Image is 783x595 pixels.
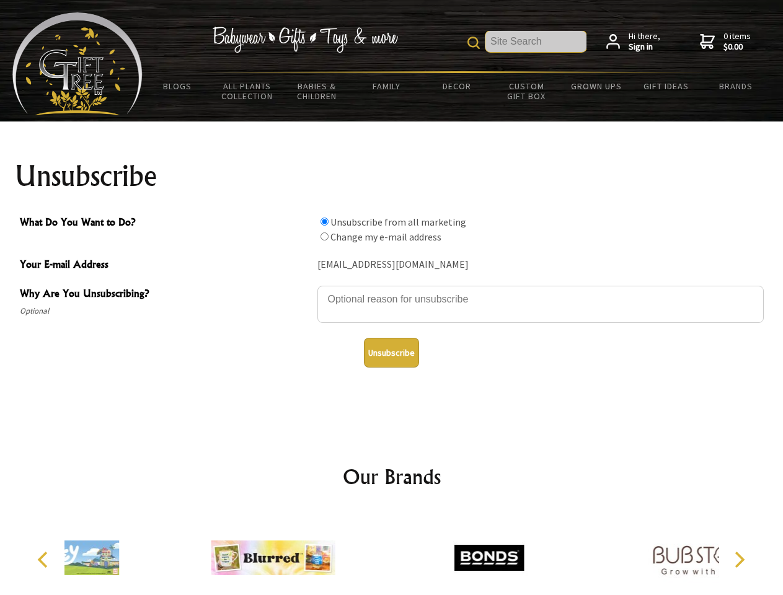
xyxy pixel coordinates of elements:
button: Previous [31,546,58,573]
div: [EMAIL_ADDRESS][DOMAIN_NAME] [317,255,764,275]
span: What Do You Want to Do? [20,214,311,232]
span: Your E-mail Address [20,257,311,275]
h2: Our Brands [25,462,759,491]
h1: Unsubscribe [15,161,769,191]
img: Babyware - Gifts - Toys and more... [12,12,143,115]
a: Family [352,73,422,99]
button: Unsubscribe [364,338,419,368]
strong: $0.00 [723,42,751,53]
a: Grown Ups [561,73,631,99]
label: Unsubscribe from all marketing [330,216,466,228]
span: 0 items [723,30,751,53]
a: Gift Ideas [631,73,701,99]
img: product search [467,37,480,49]
a: 0 items$0.00 [700,31,751,53]
a: All Plants Collection [213,73,283,109]
a: BLOGS [143,73,213,99]
textarea: Why Are You Unsubscribing? [317,286,764,323]
a: Brands [701,73,771,99]
input: Site Search [485,31,586,52]
a: Decor [422,73,492,99]
label: Change my e-mail address [330,231,441,243]
input: What Do You Want to Do? [321,218,329,226]
a: Hi there,Sign in [606,31,660,53]
a: Babies & Children [282,73,352,109]
a: Custom Gift Box [492,73,562,109]
img: Babywear - Gifts - Toys & more [212,27,398,53]
button: Next [725,546,753,573]
input: What Do You Want to Do? [321,232,329,240]
span: Hi there, [629,31,660,53]
span: Optional [20,304,311,319]
span: Why Are You Unsubscribing? [20,286,311,304]
strong: Sign in [629,42,660,53]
